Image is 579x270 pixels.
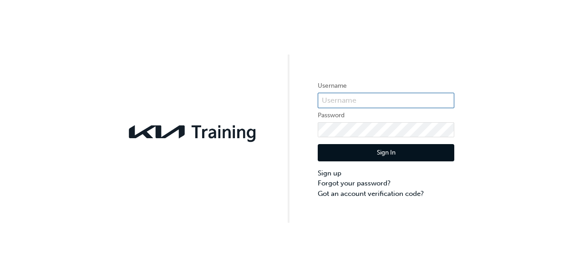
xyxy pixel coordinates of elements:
label: Username [318,80,454,91]
input: Username [318,93,454,108]
a: Sign up [318,168,454,179]
a: Forgot your password? [318,178,454,189]
label: Password [318,110,454,121]
button: Sign In [318,144,454,161]
a: Got an account verification code? [318,189,454,199]
img: kia-training [125,120,261,144]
